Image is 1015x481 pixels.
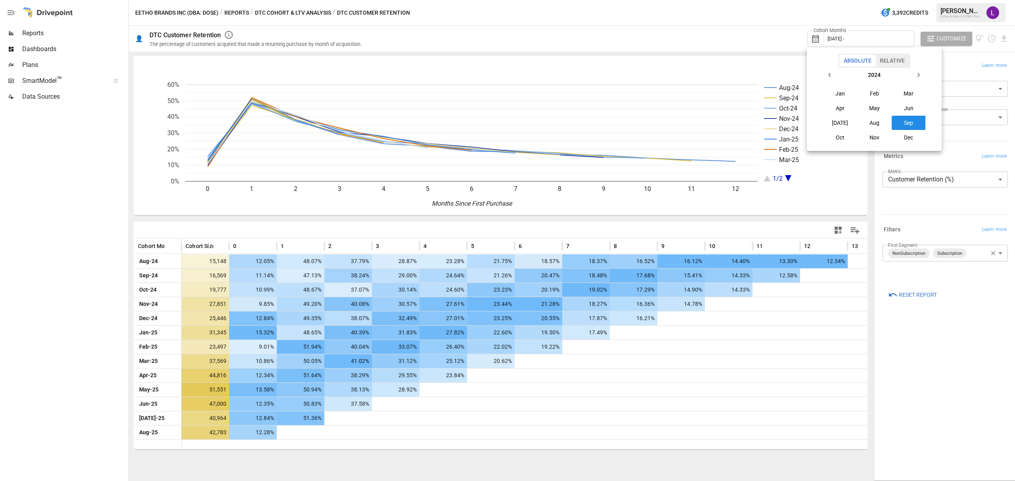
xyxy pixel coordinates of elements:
[823,130,857,145] button: Oct
[823,86,857,101] button: Jan
[839,55,876,67] button: Absolute
[857,101,891,115] button: May
[857,130,891,145] button: Nov
[892,86,926,101] button: Mar
[857,86,891,101] button: Feb
[892,101,926,115] button: Jun
[823,116,857,130] button: [DATE]
[837,68,911,82] button: 2024
[892,116,926,130] button: Sep
[857,116,891,130] button: Aug
[892,130,926,145] button: Dec
[875,55,909,67] button: Relative
[823,101,857,115] button: Apr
